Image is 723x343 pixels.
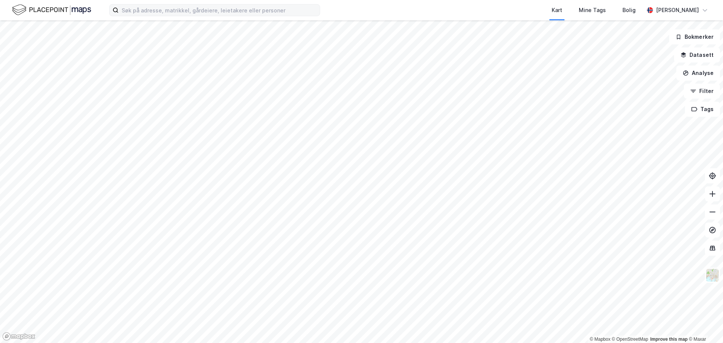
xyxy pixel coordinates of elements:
div: Mine Tags [579,6,606,15]
div: Kart [552,6,562,15]
div: Kontrollprogram for chat [685,307,723,343]
button: Filter [684,84,720,99]
button: Tags [685,102,720,117]
a: Mapbox homepage [2,332,35,341]
button: Datasett [674,47,720,63]
img: logo.f888ab2527a4732fd821a326f86c7f29.svg [12,3,91,17]
a: OpenStreetMap [612,337,648,342]
button: Analyse [676,66,720,81]
iframe: Chat Widget [685,307,723,343]
div: Bolig [622,6,636,15]
input: Søk på adresse, matrikkel, gårdeiere, leietakere eller personer [119,5,320,16]
img: Z [705,268,720,282]
a: Improve this map [650,337,688,342]
div: [PERSON_NAME] [656,6,699,15]
a: Mapbox [590,337,610,342]
button: Bokmerker [669,29,720,44]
